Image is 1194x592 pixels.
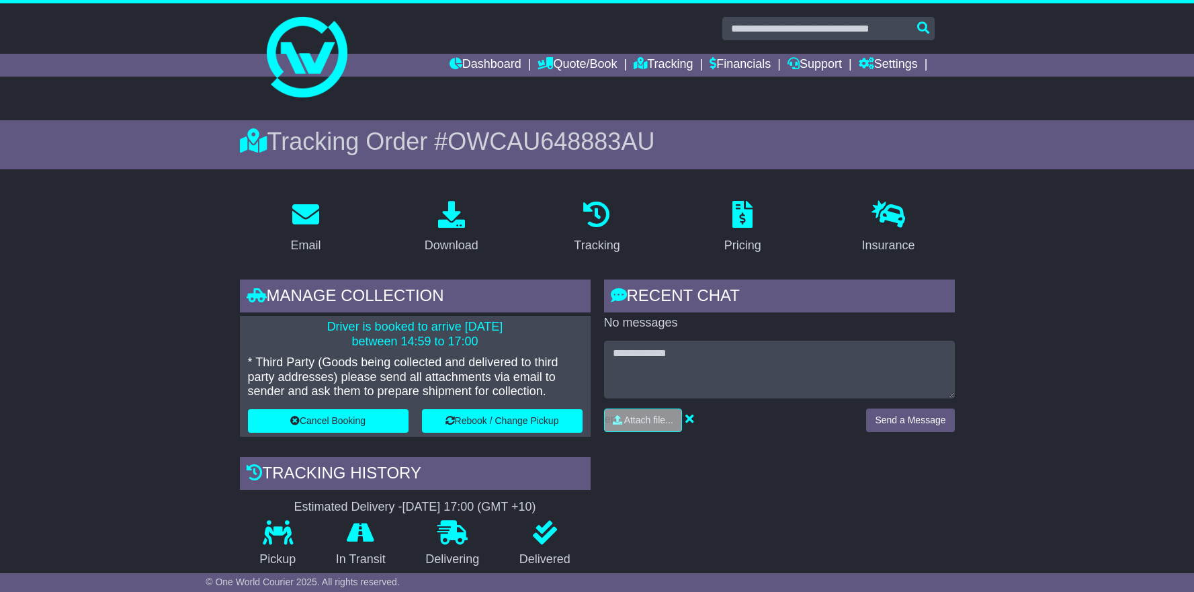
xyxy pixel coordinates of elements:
[240,457,591,493] div: Tracking history
[422,409,583,433] button: Rebook / Change Pickup
[240,280,591,316] div: Manage collection
[248,409,409,433] button: Cancel Booking
[416,196,487,259] a: Download
[866,409,954,432] button: Send a Message
[859,54,918,77] a: Settings
[450,54,521,77] a: Dashboard
[406,552,500,567] p: Delivering
[240,500,591,515] div: Estimated Delivery -
[853,196,924,259] a: Insurance
[604,316,955,331] p: No messages
[716,196,770,259] a: Pricing
[206,577,400,587] span: © One World Courier 2025. All rights reserved.
[499,552,591,567] p: Delivered
[316,552,406,567] p: In Transit
[538,54,617,77] a: Quote/Book
[290,237,321,255] div: Email
[565,196,628,259] a: Tracking
[240,552,316,567] p: Pickup
[248,320,583,349] p: Driver is booked to arrive [DATE] between 14:59 to 17:00
[574,237,620,255] div: Tracking
[425,237,478,255] div: Download
[787,54,842,77] a: Support
[447,128,654,155] span: OWCAU648883AU
[634,54,693,77] a: Tracking
[724,237,761,255] div: Pricing
[282,196,329,259] a: Email
[862,237,915,255] div: Insurance
[402,500,536,515] div: [DATE] 17:00 (GMT +10)
[604,280,955,316] div: RECENT CHAT
[240,127,955,156] div: Tracking Order #
[248,355,583,399] p: * Third Party (Goods being collected and delivered to third party addresses) please send all atta...
[710,54,771,77] a: Financials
